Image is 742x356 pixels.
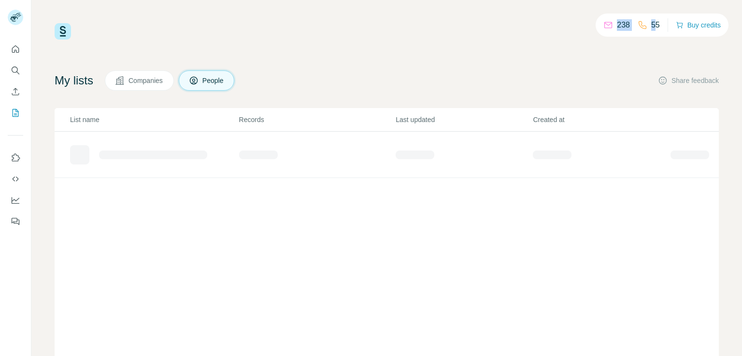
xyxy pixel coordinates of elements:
[239,115,395,124] p: Records
[8,192,23,209] button: Dashboard
[651,19,660,31] p: 55
[202,76,225,85] span: People
[55,23,71,40] img: Surfe Logo
[8,104,23,122] button: My lists
[658,76,719,85] button: Share feedback
[676,18,721,32] button: Buy credits
[55,73,93,88] h4: My lists
[8,83,23,100] button: Enrich CSV
[8,170,23,188] button: Use Surfe API
[8,149,23,166] button: Use Surfe on LinkedIn
[8,41,23,58] button: Quick start
[128,76,164,85] span: Companies
[533,115,669,124] p: Created at
[8,213,23,230] button: Feedback
[396,115,532,124] p: Last updated
[8,62,23,79] button: Search
[70,115,238,124] p: List name
[617,19,630,31] p: 238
